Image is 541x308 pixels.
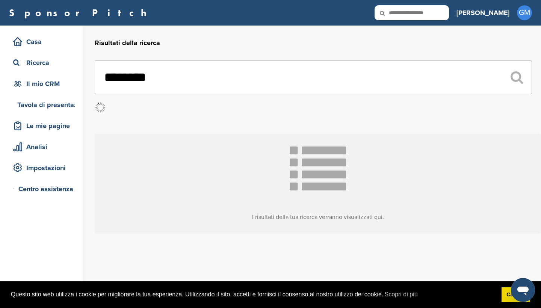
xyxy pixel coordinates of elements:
[456,5,509,21] a: [PERSON_NAME]
[11,140,75,154] div: Analisi
[95,38,532,48] h2: Risultati della ricerca
[11,56,75,69] div: Ricerca
[456,8,509,18] h3: [PERSON_NAME]
[11,98,75,112] div: Tavola di presentazione
[11,289,496,300] span: Questo sito web utilizza i cookie per migliorare la tua esperienza. Utilizzando il sito, accetti ...
[8,180,75,198] a: Centro assistenza
[95,213,541,222] h3: I risultati della tua ricerca verranno visualizzati qui.
[8,33,75,50] a: Casa
[511,278,535,302] iframe: Pulsante per aprire la finestra di messaggistica
[8,159,75,177] a: Impostazioni
[8,117,75,134] a: Le mie pagine
[8,54,75,71] a: Ricerca
[8,96,75,113] a: Tavola di presentazione
[11,77,75,91] div: Il mio CRM
[502,287,530,302] a: diseseli il messaggio del cookie
[8,138,75,156] a: Analisi
[11,119,75,133] div: Le mie pagine
[11,35,75,48] div: Casa
[95,102,106,113] img: Caricatore
[11,161,75,175] div: Impostazioni
[383,289,419,300] a: scopri di più sui cookie
[11,182,75,196] div: Centro assistenza
[8,75,75,92] a: Il mio CRM
[9,8,151,18] a: Sponsor Pitch
[517,5,532,20] span: GM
